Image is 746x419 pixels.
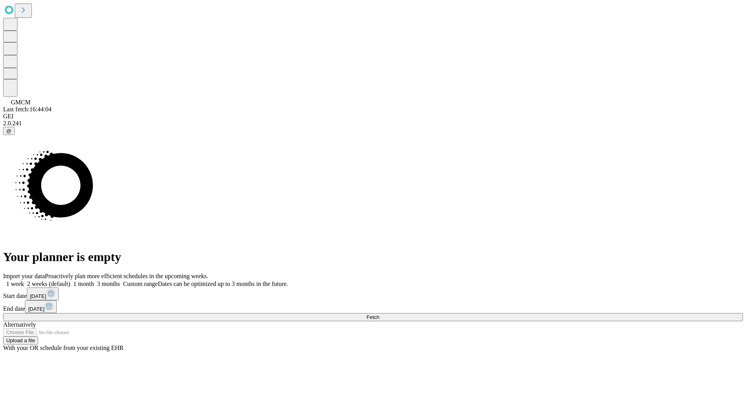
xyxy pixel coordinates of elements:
[27,287,59,300] button: [DATE]
[28,306,44,312] span: [DATE]
[3,120,743,127] div: 2.0.241
[73,280,94,287] span: 1 month
[366,314,379,320] span: Fetch
[11,99,31,106] span: GMCM
[3,127,15,135] button: @
[6,128,12,134] span: @
[3,313,743,321] button: Fetch
[3,287,743,300] div: Start date
[27,280,70,287] span: 2 weeks (default)
[97,280,120,287] span: 3 months
[158,280,288,287] span: Dates can be optimized up to 3 months in the future.
[3,106,52,113] span: Last fetch: 16:44:04
[6,280,24,287] span: 1 week
[3,273,45,279] span: Import your data
[3,336,38,345] button: Upload a file
[3,321,36,328] span: Alternatively
[3,250,743,264] h1: Your planner is empty
[3,345,124,351] span: With your OR schedule from your existing EHR
[123,280,158,287] span: Custom range
[30,293,46,299] span: [DATE]
[45,273,208,279] span: Proactively plan more efficient schedules in the upcoming weeks.
[3,300,743,313] div: End date
[3,113,743,120] div: GEI
[25,300,57,313] button: [DATE]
